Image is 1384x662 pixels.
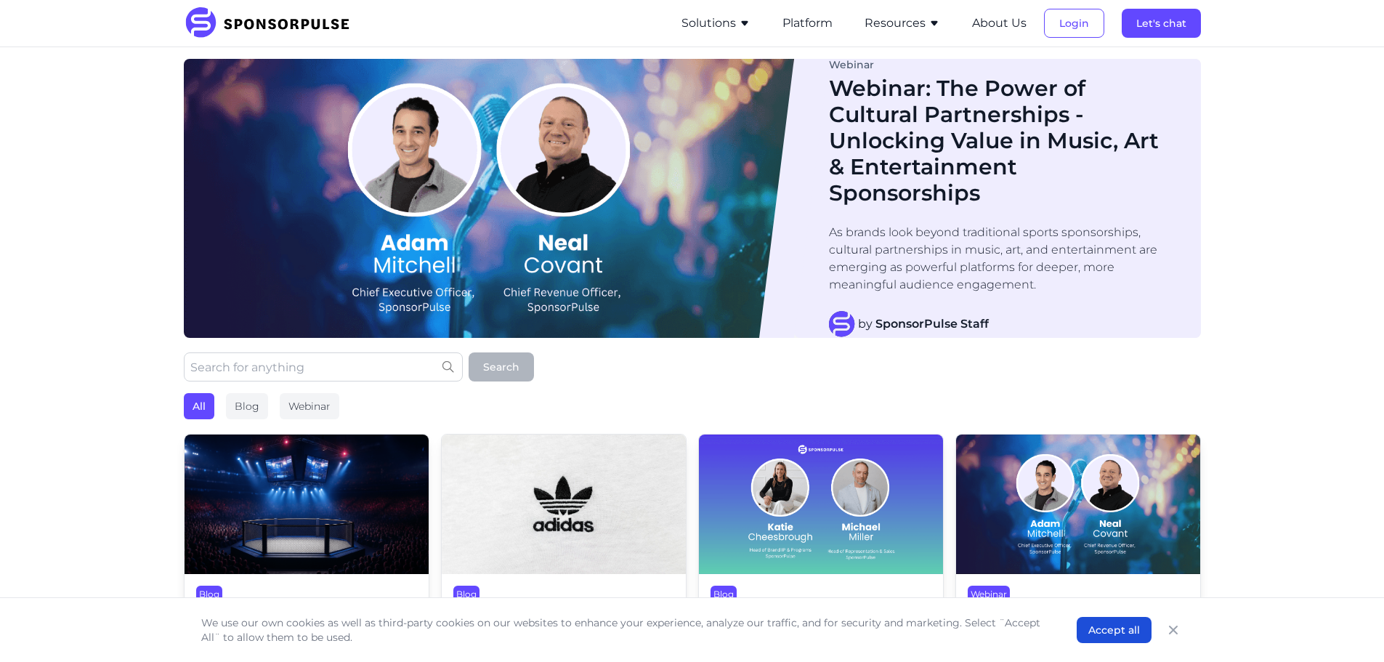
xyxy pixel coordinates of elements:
[226,393,268,419] div: Blog
[858,315,989,333] span: by
[442,361,454,373] img: search icon
[711,586,737,603] div: Blog
[782,15,833,32] button: Platform
[968,586,1010,603] div: Webinar
[469,352,534,382] button: Search
[1122,9,1201,38] button: Let's chat
[184,393,214,419] div: All
[972,17,1027,30] a: About Us
[196,586,222,603] div: Blog
[972,15,1027,32] button: About Us
[1044,17,1104,30] a: Login
[699,435,943,574] img: Katie Cheesbrough and Michael Miller Join SponsorPulse to Accelerate Strategic Services
[184,59,1201,338] a: Blog ImageWebinarWebinar: The Power of Cultural Partnerships - Unlocking Value in Music, Art & En...
[184,352,463,382] input: Search for anything
[829,60,1172,70] div: Webinar
[280,393,339,419] div: Webinar
[1122,17,1201,30] a: Let's chat
[782,17,833,30] a: Platform
[956,435,1200,574] img: Webinar header image
[453,586,479,603] div: Blog
[184,59,794,338] img: Blog Image
[184,7,360,39] img: SponsorPulse
[829,224,1172,294] p: As brands look beyond traditional sports sponsorships, cultural partnerships in music, art, and e...
[201,615,1048,645] p: We use our own cookies as well as third-party cookies on our websites to enhance your experience,...
[185,435,429,574] img: AI generated image
[442,435,686,574] img: Christian Wiediger, courtesy of Unsplash
[681,15,750,32] button: Solutions
[1311,592,1384,662] iframe: Chat Widget
[875,317,989,331] strong: SponsorPulse Staff
[1077,617,1152,643] button: Accept all
[1163,620,1183,640] button: Close
[1044,9,1104,38] button: Login
[829,76,1172,206] h1: Webinar: The Power of Cultural Partnerships - Unlocking Value in Music, Art & Entertainment Spons...
[865,15,940,32] button: Resources
[829,311,855,337] img: SponsorPulse Staff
